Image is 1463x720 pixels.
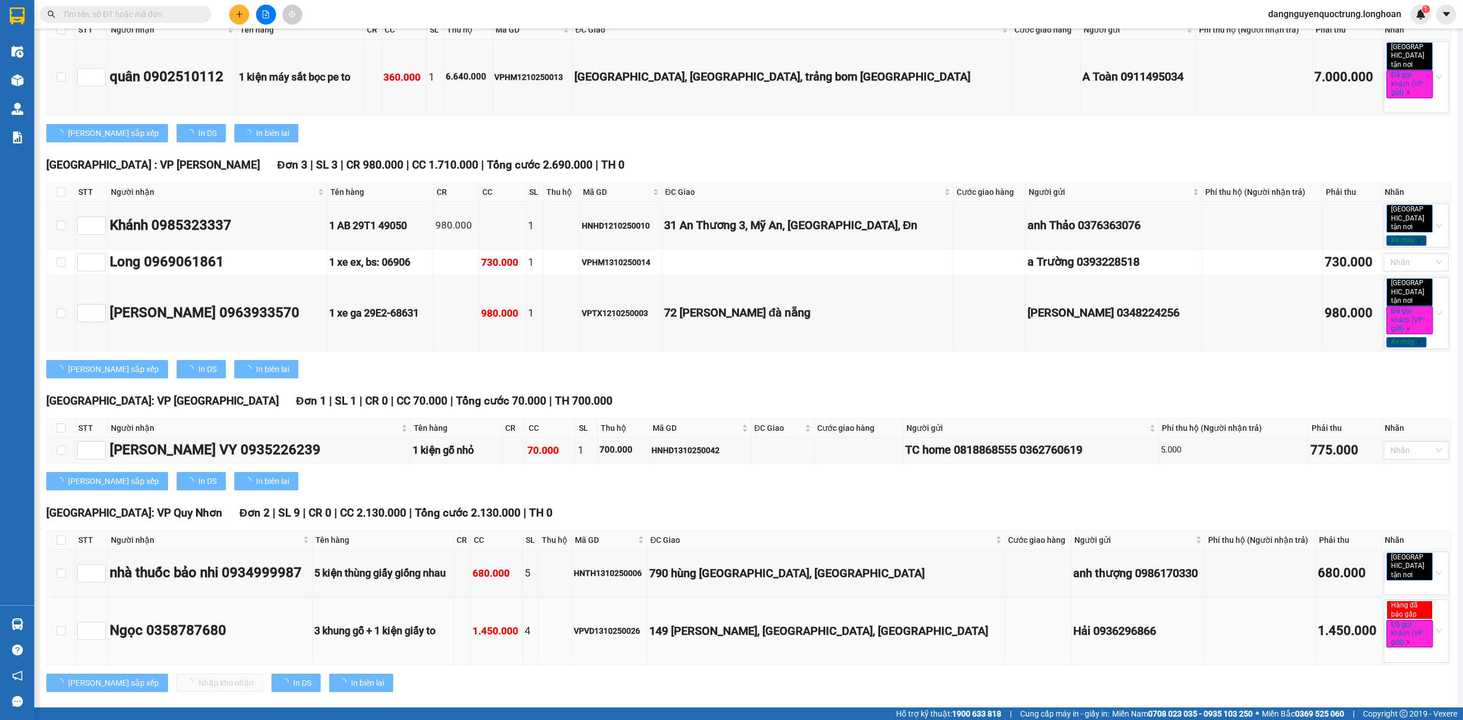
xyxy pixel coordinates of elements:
button: In DS [177,472,226,490]
span: CC 2.130.000 [340,506,406,519]
span: [GEOGRAPHIC_DATA] tận nơi [1386,205,1433,233]
img: warehouse-icon [11,46,23,58]
div: 680.000 [1318,563,1380,583]
img: warehouse-icon [11,74,23,86]
span: Miền Nam [1112,707,1253,720]
span: [PERSON_NAME] sắp xếp [68,475,159,487]
span: close [1416,339,1422,345]
th: SL [427,21,444,39]
span: CR 980.000 [346,158,403,171]
div: 5 [525,565,537,581]
th: Thu hộ [444,21,493,39]
div: 1 [528,218,542,234]
span: | [409,506,412,519]
td: VPTX1210250003 [580,275,662,351]
span: 1 [1424,5,1428,13]
div: 1 [528,305,542,321]
span: file-add [262,10,270,18]
span: [PERSON_NAME] sắp xếp [68,677,159,689]
span: Đã gọi khách (VP gửi) [1386,620,1433,648]
div: Nhãn [1385,534,1448,546]
span: loading [243,129,256,137]
span: Người nhận [111,186,315,198]
span: [PERSON_NAME] sắp xếp [68,127,159,139]
div: 1 kiện gỗ nhỏ [413,442,501,458]
span: | [595,158,598,171]
strong: 0708 023 035 - 0935 103 250 [1148,709,1253,718]
span: CC 1.710.000 [412,158,478,171]
div: 1 [429,69,442,85]
button: In biên lai [234,124,298,142]
th: STT [75,183,108,202]
span: close [1416,238,1422,243]
span: | [391,394,394,407]
span: SL 9 [278,506,300,519]
div: nhà thuốc bảo nhi 0934999987 [110,562,310,584]
span: Mã GD [583,186,650,198]
th: Thu hộ [598,419,650,438]
span: close [1418,611,1424,617]
span: | [406,158,409,171]
span: loading [186,477,198,485]
strong: 1900 633 818 [952,709,1001,718]
th: CC [382,21,427,39]
div: 680.000 [473,566,521,581]
span: [GEOGRAPHIC_DATA] : VP [PERSON_NAME] [46,158,260,171]
div: 1 kiện máy sắt bọc pe to [239,69,362,85]
input: Tìm tên, số ĐT hoặc mã đơn [63,8,198,21]
div: 790 hùng [GEOGRAPHIC_DATA], [GEOGRAPHIC_DATA] [649,565,1003,582]
span: Người nhận [111,422,399,434]
span: | [359,394,362,407]
span: [GEOGRAPHIC_DATA] tận nơi [1386,553,1433,581]
span: close [1405,639,1411,645]
span: plus [235,10,243,18]
div: VPVD1310250026 [574,625,645,637]
div: VPTX1210250003 [582,307,660,319]
strong: 0369 525 060 [1295,709,1344,718]
span: | [341,158,343,171]
button: file-add [256,5,276,25]
span: In biên lai [351,677,384,689]
span: Người gửi [1074,534,1194,546]
td: VPVD1310250026 [572,598,647,665]
span: | [273,506,275,519]
span: close [1414,572,1420,578]
span: Đã gọi khách (VP gửi) [1386,306,1433,334]
th: CR [502,419,526,438]
div: VPHM1210250013 [494,71,570,83]
span: close [1405,90,1411,95]
div: 775.000 [1310,441,1380,461]
div: Khánh 0985323337 [110,215,325,237]
span: close [1414,225,1420,230]
div: 1 AB 29T1 49050 [329,218,431,234]
span: CR 0 [365,394,388,407]
span: Cung cấp máy in - giấy in: [1020,707,1109,720]
th: SL [526,183,544,202]
span: [GEOGRAPHIC_DATA] tận nơi [1386,42,1433,70]
div: Ngọc 0358787680 [110,620,310,642]
div: 1 [578,442,595,458]
img: logo-vxr [10,7,25,25]
th: STT [75,419,108,438]
span: Mã GD [495,23,560,36]
th: SL [523,531,539,550]
span: ĐC Giao [665,186,942,198]
div: 1 [528,254,542,270]
span: ⚪️ [1256,711,1259,716]
div: Nhãn [1385,422,1448,434]
span: loading [243,477,256,485]
button: Nhập kho nhận [177,674,263,692]
div: [GEOGRAPHIC_DATA], [GEOGRAPHIC_DATA], trảng bom [GEOGRAPHIC_DATA] [574,68,1009,86]
th: Cước giao hàng [954,183,1026,202]
th: Cước giao hàng [1005,531,1072,550]
span: Hỗ trợ kỹ thuật: [896,707,1001,720]
div: 149 [PERSON_NAME], [GEOGRAPHIC_DATA], [GEOGRAPHIC_DATA] [649,622,1003,640]
div: A Toàn 0911495034 [1082,68,1194,86]
span: Đơn 1 [296,394,326,407]
span: dangnguyenquoctrung.longhoan [1259,7,1410,21]
span: In DS [293,677,311,689]
th: Thu hộ [543,183,579,202]
div: 72 [PERSON_NAME] đà nẵng [664,304,952,322]
span: copyright [1400,710,1408,718]
span: [PERSON_NAME] sắp xếp [68,363,159,375]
